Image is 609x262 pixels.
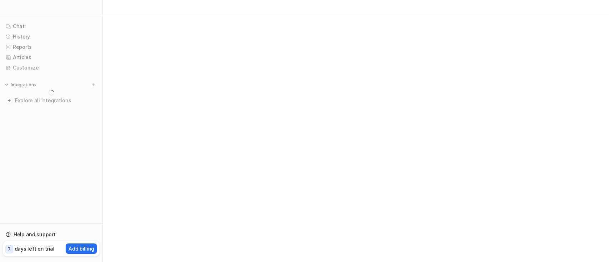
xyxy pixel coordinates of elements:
button: Integrations [3,81,38,88]
a: Customize [3,63,100,73]
a: Chat [3,21,100,31]
span: Explore all integrations [15,95,97,106]
img: expand menu [4,82,9,87]
a: Help and support [3,230,100,240]
img: menu_add.svg [91,82,96,87]
a: Articles [3,52,100,62]
p: Integrations [11,82,36,88]
button: Add billing [66,243,97,254]
a: Reports [3,42,100,52]
p: Add billing [68,245,94,252]
p: days left on trial [15,245,55,252]
a: Explore all integrations [3,96,100,106]
p: 7 [8,246,11,252]
img: explore all integrations [6,97,13,104]
a: History [3,32,100,42]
